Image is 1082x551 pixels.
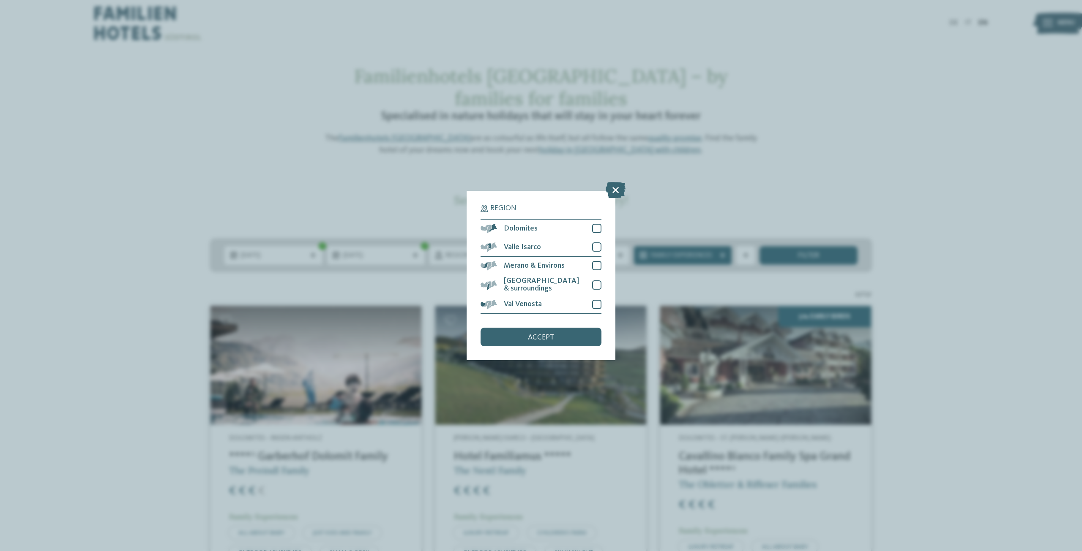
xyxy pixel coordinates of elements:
[490,205,516,212] span: Region
[504,225,538,233] span: Dolomites
[504,301,542,308] span: Val Venosta
[504,244,541,251] span: Valle Isarco
[504,277,585,292] span: [GEOGRAPHIC_DATA] & surroundings
[504,262,565,270] span: Merano & Environs
[528,334,554,342] span: accept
